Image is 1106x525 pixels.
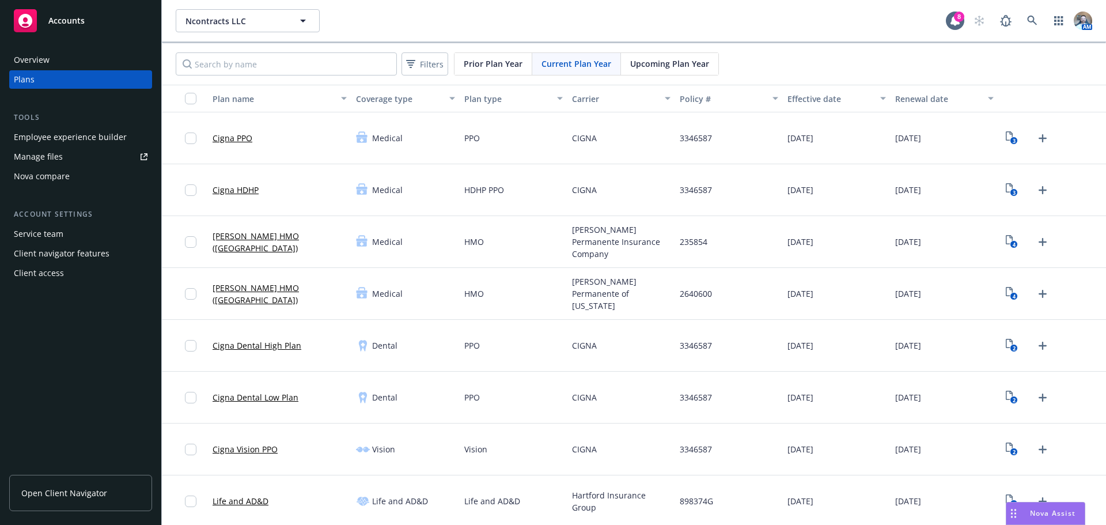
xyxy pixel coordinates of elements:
[787,495,813,507] span: [DATE]
[1013,189,1016,197] text: 3
[185,184,196,196] input: Toggle Row Selected
[351,85,459,112] button: Coverage type
[14,70,35,89] div: Plans
[1003,388,1021,407] a: View Plan Documents
[1006,503,1021,524] div: Drag to move
[372,339,397,352] span: Dental
[787,132,813,144] span: [DATE]
[464,288,484,300] span: HMO
[185,340,196,352] input: Toggle Row Selected
[14,51,50,69] div: Overview
[1013,137,1016,145] text: 3
[185,444,196,455] input: Toggle Row Selected
[185,93,196,104] input: Select all
[464,236,484,248] span: HMO
[9,112,152,123] div: Tools
[895,391,921,403] span: [DATE]
[1003,337,1021,355] a: View Plan Documents
[1033,440,1052,459] a: Upload Plan Documents
[14,148,63,166] div: Manage files
[630,58,709,70] span: Upcoming Plan Year
[464,184,504,196] span: HDHP PPO
[1033,388,1052,407] a: Upload Plan Documents
[14,244,109,263] div: Client navigator features
[213,339,301,352] a: Cigna Dental High Plan
[675,85,783,112] button: Policy #
[213,230,347,254] a: [PERSON_NAME] HMO ([GEOGRAPHIC_DATA])
[895,339,921,352] span: [DATE]
[464,93,550,105] div: Plan type
[895,184,921,196] span: [DATE]
[176,52,397,75] input: Search by name
[9,70,152,89] a: Plans
[1003,181,1021,199] a: View Plan Documents
[1013,396,1016,404] text: 2
[895,443,921,455] span: [DATE]
[787,184,813,196] span: [DATE]
[9,5,152,37] a: Accounts
[372,391,397,403] span: Dental
[185,133,196,144] input: Toggle Row Selected
[1033,285,1052,303] a: Upload Plan Documents
[9,244,152,263] a: Client navigator features
[14,128,127,146] div: Employee experience builder
[372,443,395,455] span: Vision
[1013,345,1016,352] text: 2
[21,487,107,499] span: Open Client Navigator
[9,209,152,220] div: Account settings
[185,288,196,300] input: Toggle Row Selected
[213,391,298,403] a: Cigna Dental Low Plan
[1003,440,1021,459] a: View Plan Documents
[213,93,334,105] div: Plan name
[680,93,766,105] div: Policy #
[895,93,981,105] div: Renewal date
[787,391,813,403] span: [DATE]
[968,9,991,32] a: Start snowing
[1047,9,1070,32] a: Switch app
[1013,293,1016,300] text: 4
[464,443,487,455] span: Vision
[402,52,448,75] button: Filters
[404,56,446,73] span: Filters
[1021,9,1044,32] a: Search
[420,58,444,70] span: Filters
[9,51,152,69] a: Overview
[48,16,85,25] span: Accounts
[9,128,152,146] a: Employee experience builder
[567,85,675,112] button: Carrier
[787,93,873,105] div: Effective date
[572,224,671,260] span: [PERSON_NAME] Permanente Insurance Company
[1003,233,1021,251] a: View Plan Documents
[572,132,597,144] span: CIGNA
[464,339,480,352] span: PPO
[1033,233,1052,251] a: Upload Plan Documents
[1074,12,1092,30] img: photo
[1033,337,1052,355] a: Upload Plan Documents
[1033,129,1052,148] a: Upload Plan Documents
[213,282,347,306] a: [PERSON_NAME] HMO ([GEOGRAPHIC_DATA])
[994,9,1017,32] a: Report a Bug
[954,12,964,22] div: 8
[1003,492,1021,511] a: View Plan Documents
[14,264,64,282] div: Client access
[185,236,196,248] input: Toggle Row Selected
[572,391,597,403] span: CIGNA
[680,339,712,352] span: 3346587
[1006,502,1085,525] button: Nova Assist
[356,93,442,105] div: Coverage type
[185,15,285,27] span: Ncontracts LLC
[895,288,921,300] span: [DATE]
[572,339,597,352] span: CIGNA
[9,167,152,186] a: Nova compare
[1013,448,1016,456] text: 2
[787,236,813,248] span: [DATE]
[541,58,611,70] span: Current Plan Year
[14,225,63,243] div: Service team
[372,184,403,196] span: Medical
[572,275,671,312] span: [PERSON_NAME] Permanente of [US_STATE]
[787,443,813,455] span: [DATE]
[1013,241,1016,248] text: 4
[783,85,891,112] button: Effective date
[460,85,567,112] button: Plan type
[1033,181,1052,199] a: Upload Plan Documents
